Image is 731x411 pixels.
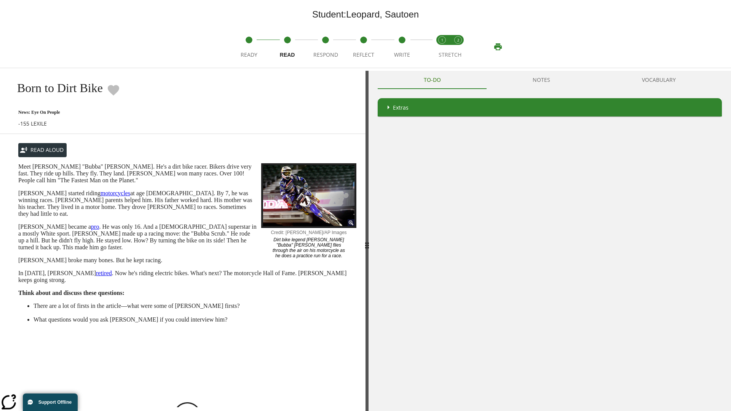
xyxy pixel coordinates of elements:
span: Respond [313,51,338,58]
p: [PERSON_NAME] broke many bones. But he kept racing. [18,257,356,264]
a: pro [91,223,99,230]
li: What questions would you ask [PERSON_NAME] if you could interview him? [34,316,356,323]
img: Magnify [348,219,354,226]
strong: Think about and discuss these questions: [18,290,124,296]
button: Stretch Respond step 2 of 2 [447,26,469,68]
a: motorcycles [101,190,130,196]
p: Meet [PERSON_NAME] "Bubba" [PERSON_NAME]. He's a dirt bike racer. Bikers drive very fast. They ri... [18,163,356,184]
span: STRETCH [439,51,461,58]
p: [PERSON_NAME] started riding at age [DEMOGRAPHIC_DATA]. By 7, he was winning races. [PERSON_NAME]... [18,190,356,217]
p: In [DATE], [PERSON_NAME] . Now he's riding electric bikes. What's next? The motorcycle Hall of Fa... [18,270,356,284]
button: Support Offline [23,393,78,411]
div: Instructional Panel Tabs [378,71,722,89]
span: Reflect [353,51,374,58]
button: NOTES [487,71,596,89]
text: 2 [457,38,459,43]
span: Write [394,51,410,58]
button: Read Aloud [18,143,67,157]
button: Respond step 3 of 5 [303,26,348,68]
span: Read [280,52,295,58]
div: activity [369,71,731,411]
div: Press Enter or Spacebar and then press right and left arrow keys to move the slider [365,71,369,411]
button: Print [486,40,510,54]
button: VOCABULARY [596,71,722,89]
p: Credit: [PERSON_NAME]/AP Images [271,228,347,235]
button: Reflect step 4 of 5 [342,26,386,68]
button: TO-DO [378,71,487,89]
p: [PERSON_NAME] became a . He was only 16. And a [DEMOGRAPHIC_DATA] superstar in a mostly White spo... [18,223,356,251]
li: There are a lot of firsts in the article—what were some of [PERSON_NAME] firsts? [34,303,356,309]
button: Ready step 1 of 5 [227,26,271,68]
div: Extras [378,98,722,116]
p: Dirt bike legend [PERSON_NAME] "Bubba" [PERSON_NAME] flies through the air on his motorcycle as h... [271,235,347,258]
button: Write step 5 of 5 [380,26,424,68]
p: News: Eye On People [9,110,120,115]
img: Motocross racer James Stewart flies through the air on his dirt bike. [261,163,356,228]
span: Ready [241,51,257,58]
span: Support Offline [38,400,72,405]
p: -155 LEXILE [9,120,120,127]
text: 1 [441,38,443,43]
p: Extras [393,104,409,112]
button: Stretch Read step 1 of 2 [431,26,453,68]
button: Read step 2 of 5 [265,26,309,68]
a: retired [96,270,112,276]
h2: Born to Dirt Bike [9,81,103,95]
